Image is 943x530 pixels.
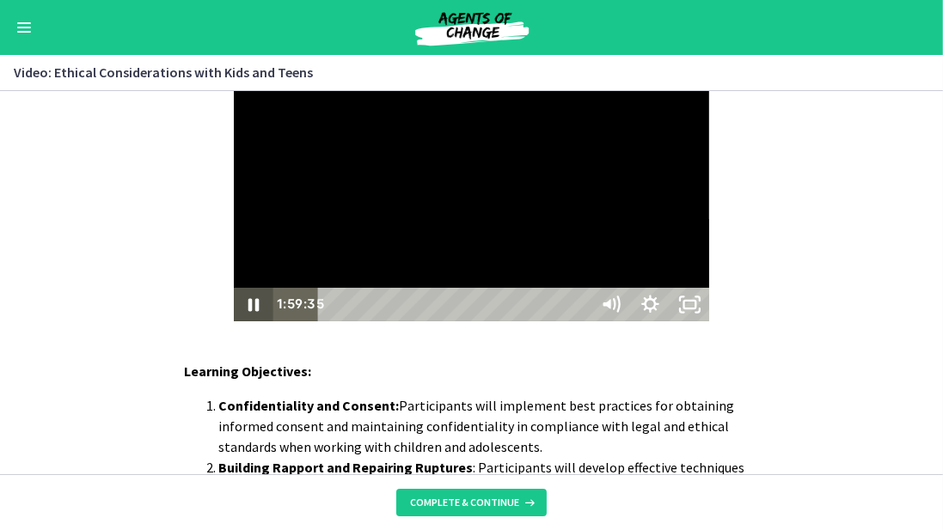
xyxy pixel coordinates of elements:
[14,17,34,38] button: Enable menu
[396,489,547,516] button: Complete & continue
[369,7,575,48] img: Agents of Change
[219,459,474,476] strong: Building Rapport and Repairing Ruptures
[14,62,909,82] h3: Video: Ethical Considerations with Kids and Teens
[670,197,709,230] button: Unfullscreen
[234,197,273,230] button: Pause
[219,459,745,517] span: : Participants will develop effective techniques to establish and maintain trust with child and a...
[219,397,735,455] span: Participants will implement best practices for obtaining informed consent and maintaining confide...
[591,197,631,230] button: Mute
[631,197,671,230] button: Show settings menu
[410,496,519,509] span: Complete & continue
[219,397,400,414] strong: Confidentiality and Consent:
[328,197,585,230] div: Playbar
[185,362,312,380] span: Learning Objectives:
